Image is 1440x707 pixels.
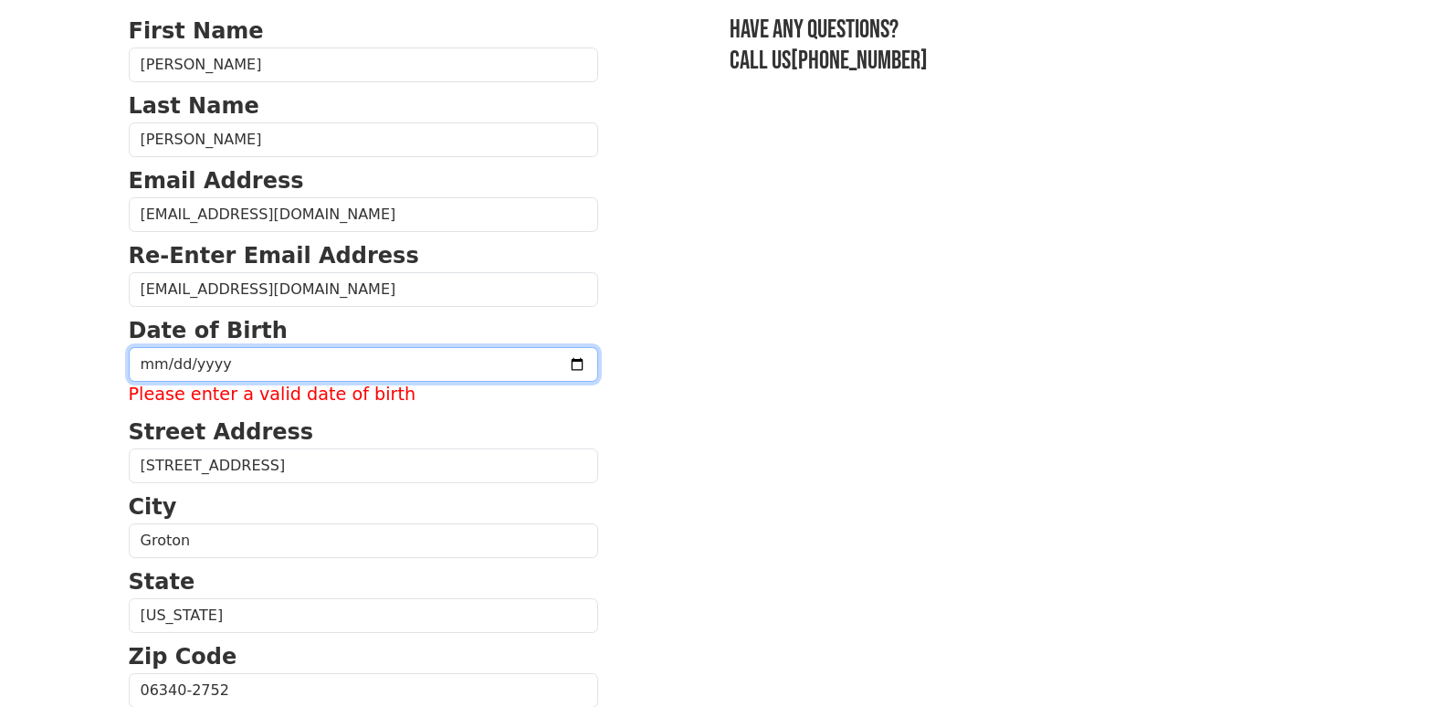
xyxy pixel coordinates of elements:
input: Email Address [129,197,598,232]
strong: City [129,494,177,520]
strong: First Name [129,18,264,44]
strong: Date of Birth [129,318,288,343]
a: [PHONE_NUMBER] [791,46,928,76]
input: City [129,523,598,558]
h3: Have any questions? [730,15,1312,46]
input: First Name [129,47,598,82]
strong: Street Address [129,419,314,445]
label: Please enter a valid date of birth [129,382,598,408]
strong: Email Address [129,168,304,194]
input: Re-Enter Email Address [129,272,598,307]
strong: Zip Code [129,644,237,670]
h3: Call us [730,46,1312,77]
strong: Re-Enter Email Address [129,243,419,269]
strong: State [129,569,195,595]
input: Last Name [129,122,598,157]
input: Street Address [129,448,598,483]
strong: Last Name [129,93,259,119]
